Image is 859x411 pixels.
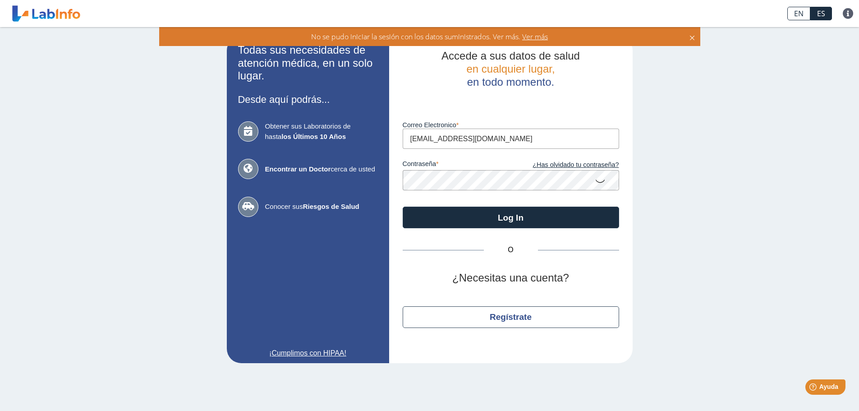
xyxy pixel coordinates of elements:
button: Regístrate [403,306,619,328]
h3: Desde aquí podrás... [238,94,378,105]
span: No se pudo iniciar la sesión con los datos suministrados. Ver más. [311,32,520,42]
a: ¡Cumplimos con HIPAA! [238,348,378,359]
button: Log In [403,207,619,228]
label: Correo Electronico [403,121,619,129]
a: EN [787,7,810,20]
span: Obtener sus Laboratorios de hasta [265,121,378,142]
h2: ¿Necesitas una cuenta? [403,272,619,285]
span: Accede a sus datos de salud [441,50,580,62]
span: en todo momento. [467,76,554,88]
a: ES [810,7,832,20]
span: Ver más [520,32,548,42]
h2: Todas sus necesidades de atención médica, en un solo lugar. [238,44,378,83]
span: Conocer sus [265,202,378,212]
a: ¿Has olvidado tu contraseña? [511,160,619,170]
label: contraseña [403,160,511,170]
b: Encontrar un Doctor [265,165,331,173]
iframe: Help widget launcher [779,376,849,401]
b: los Últimos 10 Años [281,133,346,140]
b: Riesgos de Salud [303,203,359,210]
span: O [484,245,538,255]
span: en cualquier lugar, [466,63,555,75]
span: cerca de usted [265,164,378,175]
